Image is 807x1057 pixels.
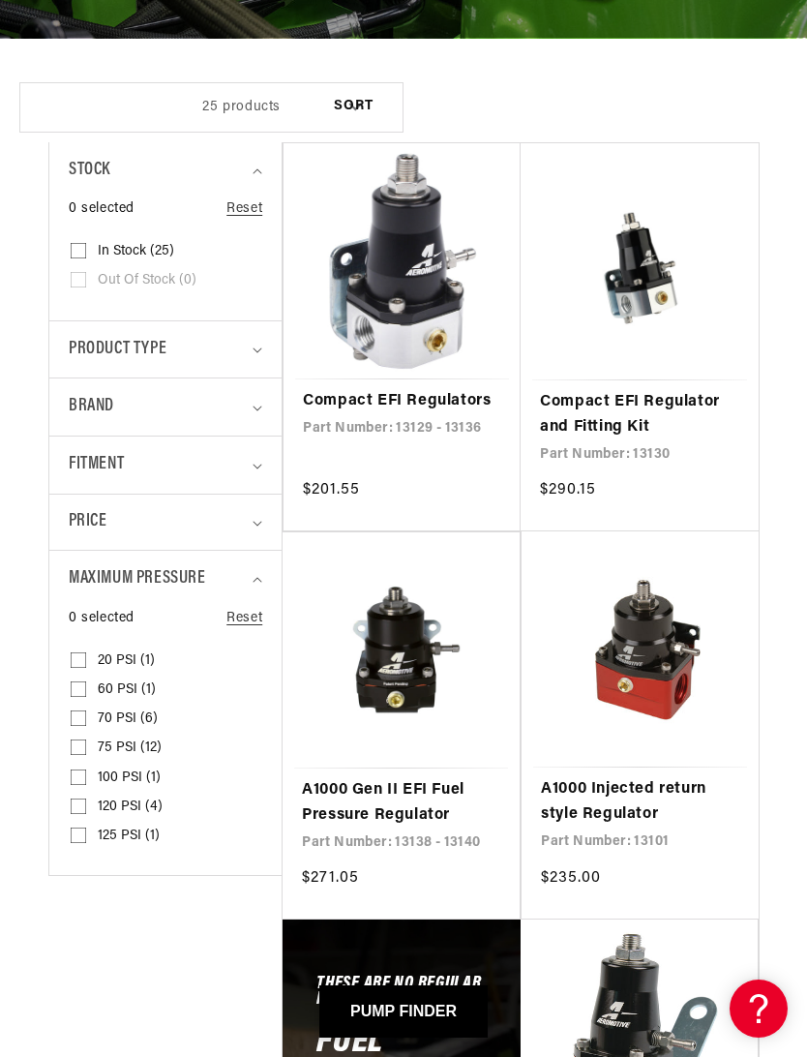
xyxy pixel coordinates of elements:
span: Out of stock (0) [98,272,196,289]
summary: Maximum Pressure (0 selected) [69,551,262,608]
span: 100 PSI (1) [98,770,161,787]
button: PUMP FINDER [319,985,488,1038]
span: 70 PSI (6) [98,710,158,728]
a: Compact EFI Regulator and Fitting Kit [540,390,739,439]
span: 75 PSI (12) [98,740,162,757]
span: 125 PSI (1) [98,828,160,845]
summary: Fitment (0 selected) [69,437,262,494]
a: Reset [226,608,262,629]
span: Stock [69,157,110,185]
summary: Brand (0 selected) [69,378,262,436]
span: 0 selected [69,198,134,220]
a: A1000 Injected return style Regulator [541,777,739,827]
span: Brand [69,393,114,421]
span: Price [69,509,106,535]
span: 0 selected [69,608,134,629]
span: Fitment [69,451,124,479]
summary: Product type (0 selected) [69,321,262,378]
h5: These Are No Regular Regulators [316,978,487,1009]
a: A1000 Gen II EFI Fuel Pressure Regulator [302,778,500,828]
span: 120 PSI (4) [98,799,163,816]
a: Reset [226,198,262,220]
span: 60 PSI (1) [98,681,156,699]
span: 20 PSI (1) [98,652,155,670]
a: Compact EFI Regulators [303,389,501,414]
summary: Price [69,495,262,550]
span: 25 products [202,100,281,114]
span: Maximum Pressure [69,565,206,593]
span: Product type [69,336,166,364]
summary: Stock (0 selected) [69,142,262,199]
span: In stock (25) [98,243,174,260]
